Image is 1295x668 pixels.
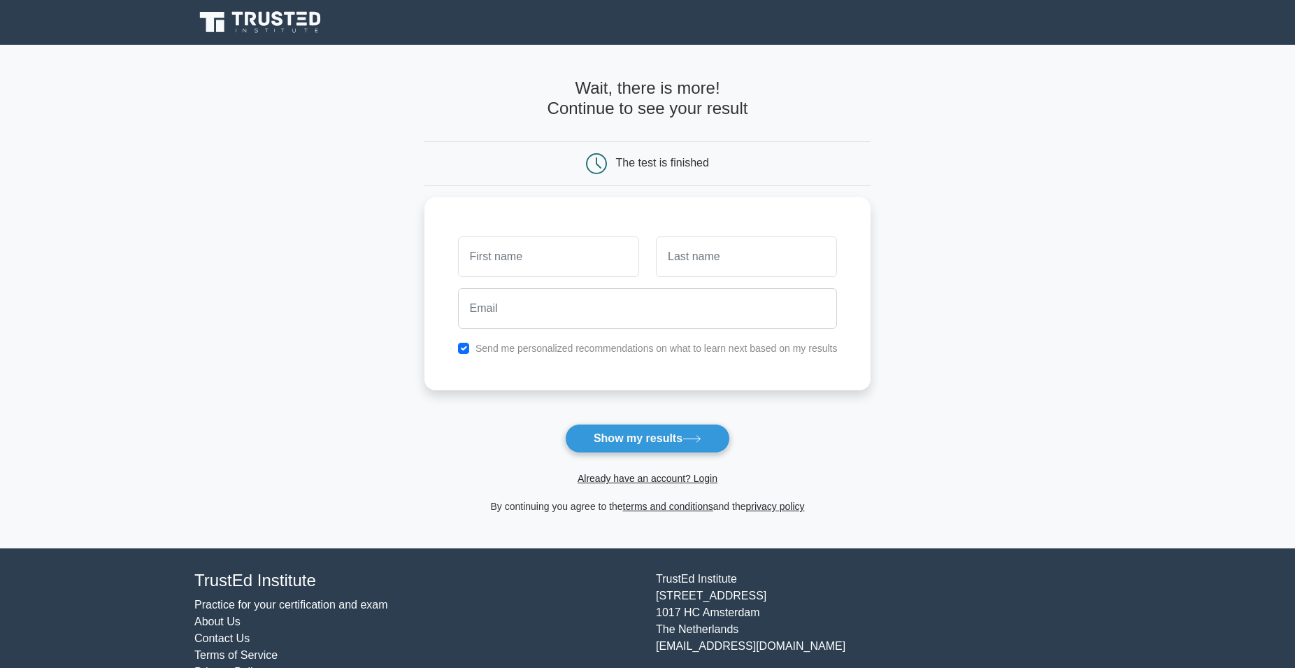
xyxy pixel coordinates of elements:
button: Show my results [565,424,730,453]
label: Send me personalized recommendations on what to learn next based on my results [475,343,838,354]
div: The test is finished [616,157,709,169]
a: terms and conditions [623,501,713,512]
a: Terms of Service [194,649,278,661]
input: First name [458,236,639,277]
h4: TrustEd Institute [194,571,639,591]
h4: Wait, there is more! Continue to see your result [424,78,871,119]
a: About Us [194,616,241,627]
input: Email [458,288,838,329]
input: Last name [656,236,837,277]
a: Practice for your certification and exam [194,599,388,611]
a: Contact Us [194,632,250,644]
a: Already have an account? Login [578,473,717,484]
div: By continuing you agree to the and the [416,498,880,515]
a: privacy policy [746,501,805,512]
